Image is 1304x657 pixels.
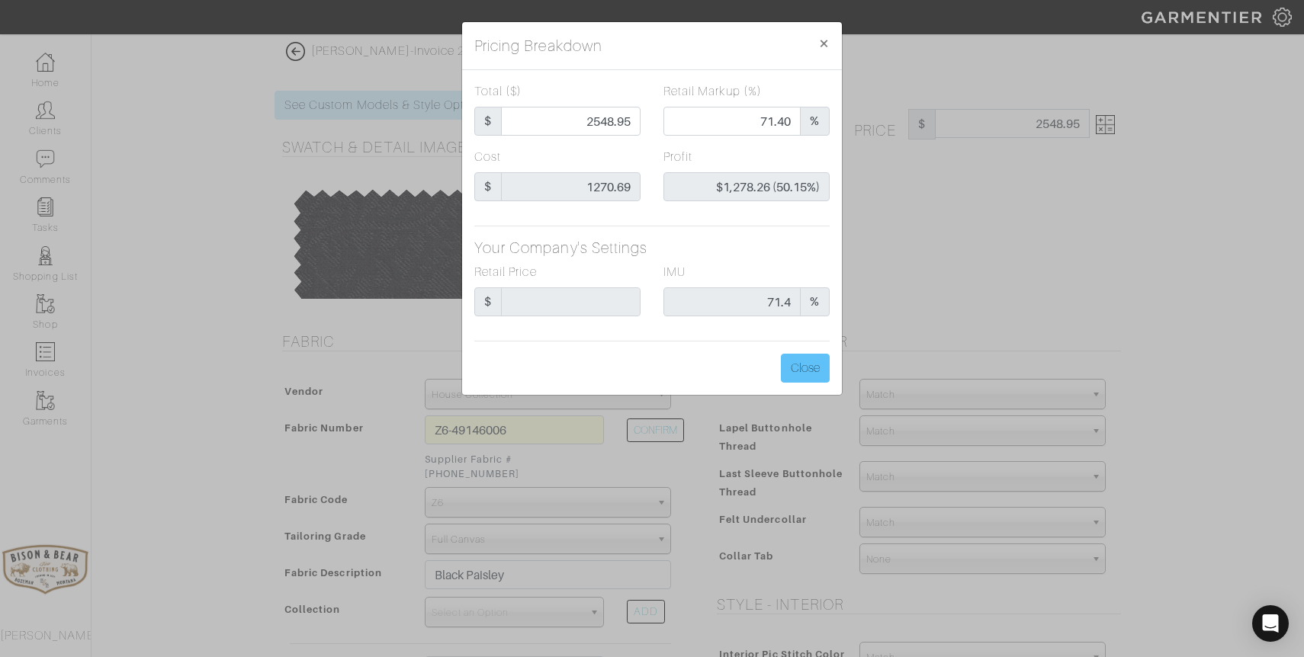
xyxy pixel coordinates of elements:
[474,263,537,281] label: Retail Price
[474,172,502,201] span: $
[474,287,502,316] span: $
[800,107,830,136] span: %
[663,107,801,136] input: Markup %
[663,82,762,101] label: Retail Markup (%)
[781,354,830,383] button: Close
[663,263,686,281] label: IMU
[806,22,842,65] button: Close
[663,148,692,166] label: Profit
[818,33,830,53] span: ×
[474,148,501,166] label: Cost
[474,34,602,57] h5: Pricing Breakdown
[800,287,830,316] span: %
[474,107,502,136] span: $
[501,107,641,136] input: Unit Price
[474,82,522,101] label: Total ($)
[474,239,830,257] h5: Your Company's Settings
[1252,605,1289,642] div: Open Intercom Messenger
